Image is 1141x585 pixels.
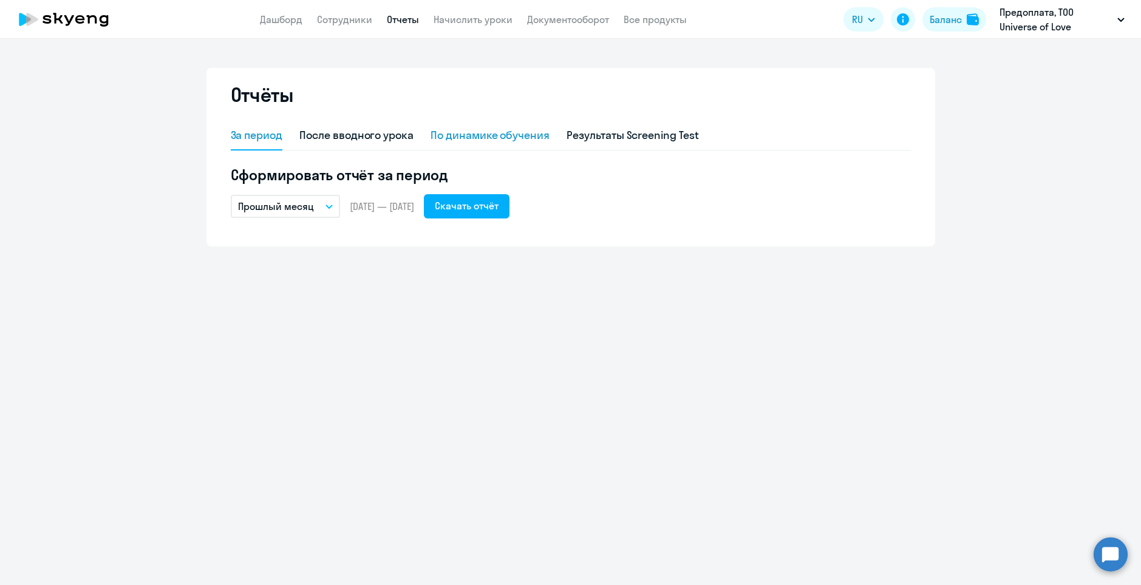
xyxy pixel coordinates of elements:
[231,127,283,143] div: За период
[567,127,699,143] div: Результаты Screening Test
[350,200,414,213] span: [DATE] — [DATE]
[527,13,609,25] a: Документооборот
[231,195,340,218] button: Прошлый месяц
[434,13,513,25] a: Начислить уроки
[624,13,687,25] a: Все продукты
[967,13,979,25] img: balance
[231,165,911,184] h5: Сформировать отчёт за период
[852,12,863,27] span: RU
[930,12,962,27] div: Баланс
[238,199,314,214] p: Прошлый месяц
[317,13,372,25] a: Сотрудники
[299,127,414,143] div: После вводного урока
[431,127,550,143] div: По динамике обучения
[424,194,509,218] button: Скачать отчёт
[922,7,986,32] button: Балансbalance
[231,83,294,107] h2: Отчёты
[993,5,1131,34] button: Предоплата, ТОО Universe of Love (Универсе оф лове)
[435,198,499,213] div: Скачать отчёт
[1000,5,1112,34] p: Предоплата, ТОО Universe of Love (Универсе оф лове)
[387,13,419,25] a: Отчеты
[843,7,884,32] button: RU
[260,13,302,25] a: Дашборд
